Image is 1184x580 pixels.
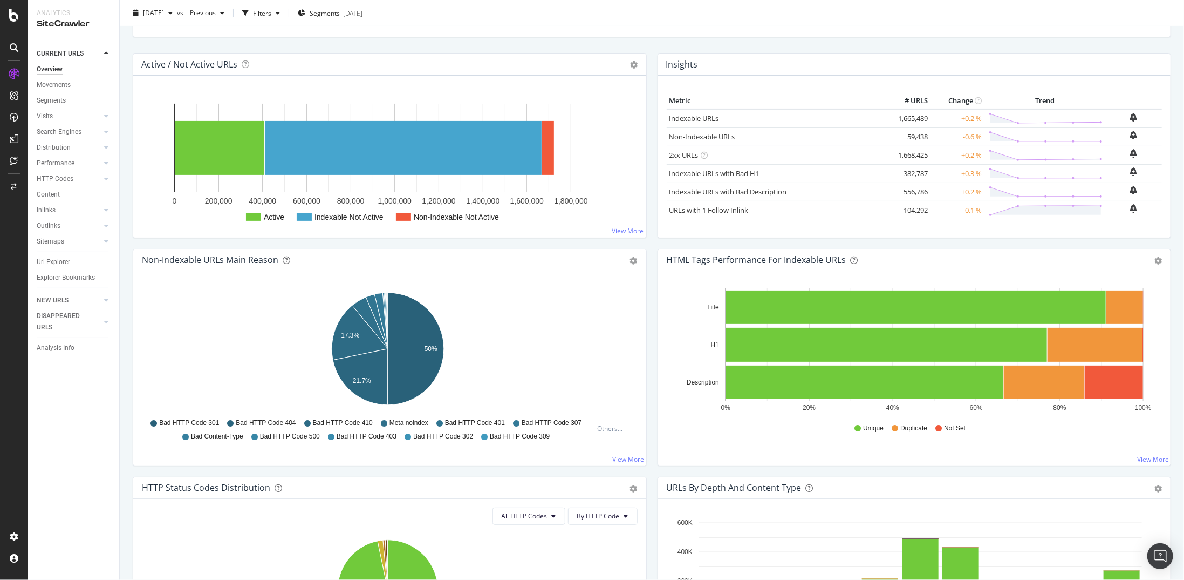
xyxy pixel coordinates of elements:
div: Distribution [37,142,71,153]
div: bell-plus [1130,204,1138,213]
th: Change [930,93,984,109]
td: -0.1 % [930,201,984,219]
h4: Active / Not Active URLs [141,57,237,72]
div: Inlinks [37,205,56,216]
button: Previous [186,4,229,22]
span: Not Set [944,424,966,433]
text: 1,400,000 [466,197,499,205]
a: URLs with 1 Follow Inlink [669,205,749,215]
div: bell-plus [1130,149,1138,158]
text: Title [707,304,719,311]
span: Bad HTTP Code 307 [522,419,581,428]
td: +0.3 % [930,164,984,183]
div: bell-plus [1130,167,1138,176]
a: Visits [37,111,101,122]
div: bell-plus [1130,131,1138,139]
span: Bad Content-Type [191,432,243,441]
a: NEW URLS [37,295,101,306]
h4: Insights [666,57,698,72]
a: Url Explorer [37,257,112,268]
div: gear [630,257,638,265]
a: CURRENT URLS [37,48,101,59]
td: 382,787 [887,164,930,183]
span: Bad HTTP Code 401 [445,419,505,428]
text: 50% [425,345,437,353]
a: View More [1137,455,1169,464]
text: 1,800,000 [554,197,587,205]
div: A chart. [142,93,638,229]
span: 2025 Aug. 24th [143,8,164,17]
button: Filters [238,4,284,22]
text: 0% [721,404,730,412]
div: HTTP Codes [37,173,73,185]
div: Outlinks [37,220,60,232]
a: Movements [37,79,112,91]
span: Bad HTTP Code 404 [236,419,296,428]
span: Meta noindex [389,419,428,428]
div: NEW URLS [37,295,69,306]
a: Explorer Bookmarks [37,272,112,284]
div: Url Explorer [37,257,70,268]
th: # URLS [887,93,930,109]
text: 60% [969,404,982,412]
span: Duplicate [900,424,927,433]
span: Bad HTTP Code 309 [490,432,550,441]
a: Non-Indexable URLs [669,132,735,141]
a: 2xx URLs [669,150,699,160]
span: By HTTP Code [577,511,620,521]
text: 100% [1135,404,1152,412]
text: 800,000 [337,197,365,205]
div: A chart. [142,288,634,414]
span: Segments [310,8,340,17]
a: Sitemaps [37,236,101,247]
text: 40% [886,404,899,412]
button: [DATE] [128,4,177,22]
span: Bad HTTP Code 410 [313,419,373,428]
svg: A chart. [667,288,1159,414]
div: CURRENT URLS [37,48,84,59]
text: 400,000 [249,197,277,205]
div: Explorer Bookmarks [37,272,95,284]
a: Indexable URLs [669,113,719,123]
text: 20% [803,404,816,412]
a: View More [613,455,645,464]
div: HTML Tags Performance for Indexable URLs [667,254,846,265]
div: Movements [37,79,71,91]
div: DISAPPEARED URLS [37,311,91,333]
a: Indexable URLs with Bad Description [669,187,787,197]
td: +0.2 % [930,146,984,164]
div: Segments [37,95,66,106]
td: 59,438 [887,127,930,146]
td: 1,668,425 [887,146,930,164]
div: Sitemaps [37,236,64,247]
button: All HTTP Codes [492,508,565,525]
div: SiteCrawler [37,18,111,30]
text: Indexable Not Active [314,213,384,221]
a: Outlinks [37,220,101,232]
div: Search Engines [37,126,81,138]
span: Previous [186,8,216,17]
div: Analysis Info [37,342,74,354]
div: bell-plus [1130,113,1138,122]
div: Non-Indexable URLs Main Reason [142,254,278,265]
div: Others... [598,424,628,433]
text: 600,000 [293,197,320,205]
text: Description [686,379,718,386]
text: Active [264,213,284,221]
a: Indexable URLs with Bad H1 [669,168,759,178]
div: gear [1154,257,1162,265]
i: Options [631,61,638,69]
div: Filters [253,8,271,17]
text: H1 [710,341,719,349]
span: Bad HTTP Code 302 [413,432,473,441]
a: Segments [37,95,112,106]
th: Trend [984,93,1105,109]
a: HTTP Codes [37,173,101,185]
span: All HTTP Codes [502,511,547,521]
div: Visits [37,111,53,122]
text: 200,000 [205,197,232,205]
div: Performance [37,158,74,169]
a: View More [612,226,644,235]
a: Performance [37,158,101,169]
